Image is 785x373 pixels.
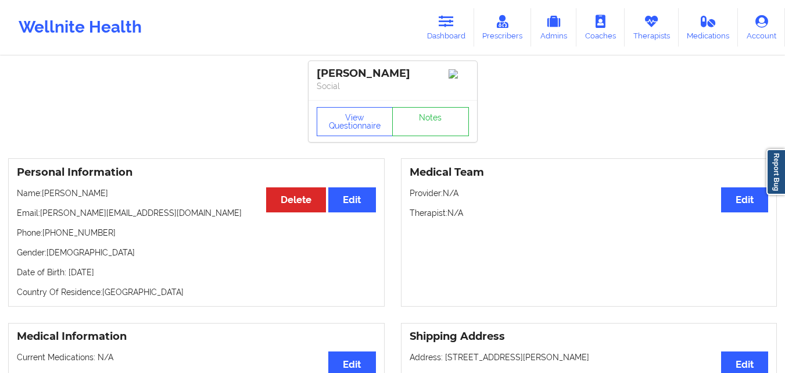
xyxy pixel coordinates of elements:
[531,8,576,47] a: Admins
[449,69,469,79] img: Image%2Fplaceholer-image.png
[317,107,393,136] button: View Questionnaire
[625,8,679,47] a: Therapists
[17,207,376,219] p: Email: [PERSON_NAME][EMAIL_ADDRESS][DOMAIN_NAME]
[474,8,532,47] a: Prescribers
[738,8,785,47] a: Account
[17,227,376,239] p: Phone: [PHONE_NUMBER]
[679,8,739,47] a: Medications
[328,187,375,212] button: Edit
[17,166,376,179] h3: Personal Information
[317,67,469,80] div: [PERSON_NAME]
[317,80,469,92] p: Social
[410,207,769,219] p: Therapist: N/A
[17,247,376,258] p: Gender: [DEMOGRAPHIC_DATA]
[17,187,376,199] p: Name: [PERSON_NAME]
[410,166,769,179] h3: Medical Team
[766,149,785,195] a: Report Bug
[576,8,625,47] a: Coaches
[392,107,469,136] a: Notes
[17,351,376,363] p: Current Medications: N/A
[418,8,474,47] a: Dashboard
[17,286,376,298] p: Country Of Residence: [GEOGRAPHIC_DATA]
[410,330,769,343] h3: Shipping Address
[410,351,769,363] p: Address: [STREET_ADDRESS][PERSON_NAME]
[721,187,768,212] button: Edit
[266,187,326,212] button: Delete
[17,267,376,278] p: Date of Birth: [DATE]
[410,187,769,199] p: Provider: N/A
[17,330,376,343] h3: Medical Information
